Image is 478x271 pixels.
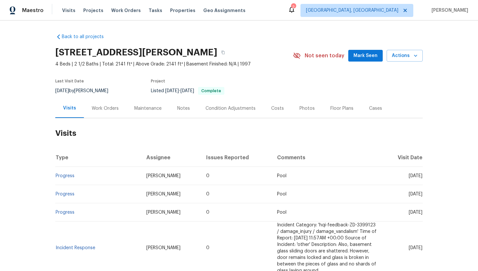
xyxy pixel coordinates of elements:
[170,7,195,14] span: Properties
[56,174,74,178] a: Progress
[55,149,141,167] th: Type
[201,149,272,167] th: Issues Reported
[382,149,423,167] th: Visit Date
[306,7,398,14] span: [GEOGRAPHIC_DATA], [GEOGRAPHIC_DATA]
[180,89,194,93] span: [DATE]
[429,7,468,14] span: [PERSON_NAME]
[111,7,141,14] span: Work Orders
[291,4,296,10] div: 2
[369,105,382,112] div: Cases
[55,79,84,83] span: Last Visit Date
[206,192,209,196] span: 0
[206,174,209,178] span: 0
[63,105,76,111] div: Visits
[199,89,224,93] span: Complete
[55,61,293,67] span: 4 Beds | 2 1/2 Baths | Total: 2141 ft² | Above Grade: 2141 ft² | Basement Finished: N/A | 1997
[206,105,256,112] div: Condition Adjustments
[206,210,209,215] span: 0
[146,192,180,196] span: [PERSON_NAME]
[22,7,44,14] span: Maestro
[387,50,423,62] button: Actions
[392,52,418,60] span: Actions
[277,192,286,196] span: Pool
[409,246,422,250] span: [DATE]
[62,7,75,14] span: Visits
[55,118,423,149] h2: Visits
[165,89,179,93] span: [DATE]
[141,149,201,167] th: Assignee
[330,105,353,112] div: Floor Plans
[409,192,422,196] span: [DATE]
[299,105,315,112] div: Photos
[151,79,165,83] span: Project
[217,47,229,58] button: Copy Address
[55,89,69,93] span: [DATE]
[409,210,422,215] span: [DATE]
[206,246,209,250] span: 0
[151,89,224,93] span: Listed
[271,105,284,112] div: Costs
[409,174,422,178] span: [DATE]
[146,246,180,250] span: [PERSON_NAME]
[348,50,383,62] button: Mark Seen
[56,192,74,196] a: Progress
[353,52,378,60] span: Mark Seen
[134,105,162,112] div: Maintenance
[92,105,119,112] div: Work Orders
[56,246,95,250] a: Incident Response
[203,7,246,14] span: Geo Assignments
[272,149,382,167] th: Comments
[149,8,162,13] span: Tasks
[83,7,103,14] span: Projects
[146,210,180,215] span: [PERSON_NAME]
[277,210,286,215] span: Pool
[56,210,74,215] a: Progress
[55,49,217,56] h2: [STREET_ADDRESS][PERSON_NAME]
[277,174,286,178] span: Pool
[55,34,118,40] a: Back to all projects
[146,174,180,178] span: [PERSON_NAME]
[177,105,190,112] div: Notes
[55,87,116,95] div: by [PERSON_NAME]
[165,89,194,93] span: -
[305,52,344,59] span: Not seen today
